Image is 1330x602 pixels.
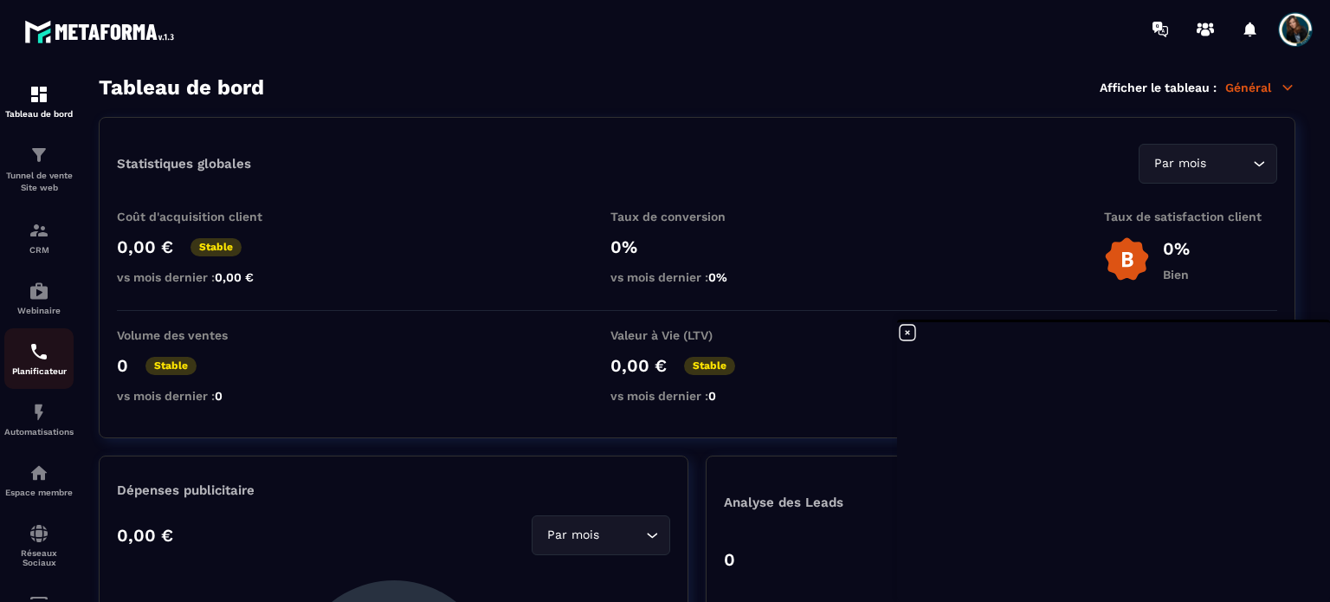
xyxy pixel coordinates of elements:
p: Tableau de bord [4,109,74,119]
div: Search for option [1139,144,1277,184]
span: 0 [708,389,716,403]
p: Statistiques globales [117,156,251,172]
p: 0 [117,355,128,376]
p: Général [1225,80,1295,95]
p: Analyse des Leads [724,495,1001,510]
p: Valeur à Vie (LTV) [610,328,784,342]
a: automationsautomationsAutomatisations [4,389,74,450]
span: Par mois [1150,154,1210,173]
span: 0,00 € [215,270,254,284]
p: 0,00 € [117,525,173,546]
a: automationsautomationsWebinaire [4,268,74,328]
p: Réseaux Sociaux [4,548,74,567]
p: Afficher le tableau : [1100,81,1217,94]
p: vs mois dernier : [117,270,290,284]
p: 0,00 € [117,236,173,257]
p: vs mois dernier : [117,389,290,403]
p: Espace membre [4,488,74,497]
img: formation [29,145,49,165]
span: 0% [708,270,727,284]
p: Planificateur [4,366,74,376]
img: automations [29,281,49,301]
p: Taux de conversion [610,210,784,223]
span: 0 [215,389,223,403]
input: Search for option [1210,154,1249,173]
p: 0 [724,549,735,570]
img: b-badge-o.b3b20ee6.svg [1104,236,1150,282]
a: formationformationTunnel de vente Site web [4,132,74,207]
img: formation [29,84,49,105]
img: scheduler [29,341,49,362]
p: Dépenses publicitaire [117,482,670,498]
a: automationsautomationsEspace membre [4,450,74,510]
a: social-networksocial-networkRéseaux Sociaux [4,510,74,580]
p: Taux de satisfaction client [1104,210,1277,223]
p: Coût d'acquisition client [117,210,290,223]
p: Stable [684,357,735,375]
span: Par mois [543,526,603,545]
p: Automatisations [4,427,74,437]
p: vs mois dernier : [610,270,784,284]
p: 0,00 € [610,355,667,376]
a: formationformationCRM [4,207,74,268]
img: formation [29,220,49,241]
img: automations [29,402,49,423]
div: Search for option [532,515,670,555]
p: Bien [1163,268,1190,282]
p: Tunnel de vente Site web [4,170,74,194]
p: Stable [145,357,197,375]
a: schedulerschedulerPlanificateur [4,328,74,389]
input: Search for option [603,526,642,545]
p: CRM [4,245,74,255]
p: Volume des ventes [117,328,290,342]
h3: Tableau de bord [99,75,264,100]
p: 0% [610,236,784,257]
p: 0% [1163,238,1190,259]
p: Stable [190,238,242,256]
p: vs mois dernier : [610,389,784,403]
img: logo [24,16,180,48]
img: social-network [29,523,49,544]
p: Webinaire [4,306,74,315]
a: formationformationTableau de bord [4,71,74,132]
img: automations [29,463,49,483]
